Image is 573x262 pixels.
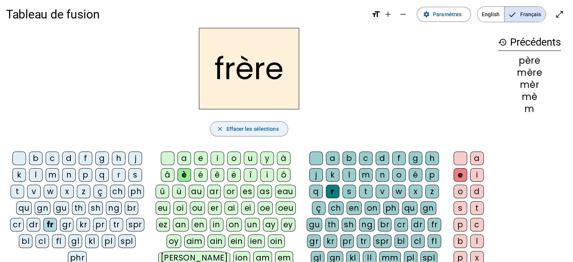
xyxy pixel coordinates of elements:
[365,201,380,215] div: on
[359,152,373,165] div: c
[208,234,225,248] div: ain
[477,7,504,22] span: English
[260,152,274,165] div: y
[19,234,32,248] div: bl
[29,152,43,165] div: b
[102,234,115,248] div: pl
[275,185,296,198] div: eau
[342,168,356,182] div: l
[211,168,224,182] div: ê
[210,121,288,136] button: Effacer les sélections
[35,201,50,215] div: gn
[428,234,441,248] div: fl
[27,218,40,231] div: dr
[77,185,90,198] div: z
[224,185,237,198] div: or
[324,234,337,248] div: kr
[425,168,439,182] div: p
[53,201,69,215] div: gu
[184,234,205,248] div: aim
[376,185,389,198] div: v
[156,218,170,231] div: ez
[477,6,546,22] mat-button-toggle-group: Language selection
[35,234,49,248] div: cl
[79,168,92,182] div: p
[194,168,208,182] div: é
[470,218,484,231] div: c
[340,234,354,248] div: pr
[433,10,461,19] span: Paramètres
[211,152,224,165] div: i
[194,152,208,165] div: e
[470,234,484,248] div: l
[263,218,278,231] div: ay
[423,11,430,18] mat-icon: settings
[125,201,138,215] div: br
[199,28,299,109] h2: frère
[128,168,142,182] div: s
[93,185,107,198] div: ç
[498,80,561,89] div: mèr
[277,152,290,165] div: à
[409,185,422,198] div: x
[342,152,356,165] div: b
[192,218,207,231] div: en
[177,152,191,165] div: a
[89,201,103,215] div: sh
[371,10,380,19] mat-icon: format_size
[161,168,174,182] div: â
[227,168,241,182] div: ë
[394,218,408,231] div: cr
[228,234,245,248] div: ein
[425,152,439,165] div: h
[95,168,109,182] div: q
[380,7,396,22] button: Augmenter la taille de la police
[498,34,561,51] h3: Précédents
[110,185,125,198] div: ch
[79,152,92,165] div: f
[409,168,422,182] div: é
[189,185,204,198] div: au
[6,2,365,26] h1: Tableau de fusion
[383,201,399,215] div: ph
[277,168,290,182] div: ô
[225,201,238,215] div: ai
[417,7,471,22] button: Paramètres
[396,7,411,22] button: Diminuer la taille de la police
[257,185,272,198] div: as
[245,218,260,231] div: un
[347,201,362,215] div: en
[16,201,32,215] div: qu
[52,234,66,248] div: fl
[281,218,295,231] div: ey
[112,168,125,182] div: r
[309,185,323,198] div: q
[373,234,391,248] div: spr
[258,201,273,215] div: oe
[394,234,408,248] div: bl
[359,218,375,231] div: ng
[177,168,191,182] div: è
[226,218,242,231] div: on
[27,185,41,198] div: v
[173,218,189,231] div: an
[402,201,417,215] div: qu
[60,218,73,231] div: gr
[62,168,76,182] div: n
[190,201,205,215] div: ou
[210,218,223,231] div: in
[470,152,484,165] div: a
[46,152,59,165] div: c
[69,234,82,248] div: gl
[126,218,144,231] div: spr
[470,168,484,182] div: i
[359,185,373,198] div: t
[454,201,467,215] div: s
[241,201,255,215] div: ei
[498,104,561,113] div: m
[248,234,265,248] div: ien
[167,234,181,248] div: oy
[552,7,567,22] button: Entrer en plein écran
[555,10,564,19] mat-icon: open_in_full
[276,201,296,215] div: oeu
